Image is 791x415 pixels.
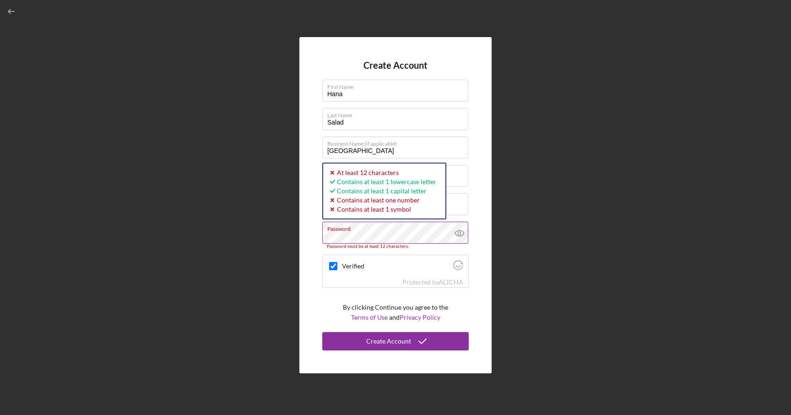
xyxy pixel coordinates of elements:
label: Last Name [327,109,468,119]
div: Create Account [366,332,411,350]
div: Contains at least 1 lowercase letter [328,177,436,186]
label: Password [327,222,468,232]
a: Visit Altcha.org [439,278,463,286]
button: Create Account [322,332,469,350]
label: First Name [327,80,468,90]
div: Contains at least 1 capital letter [328,186,436,196]
a: Terms of Use [351,313,388,321]
div: Contains at least 1 symbol [328,205,436,214]
label: Verified [342,262,450,270]
div: Contains at least one number [328,196,436,205]
p: By clicking Continue you agree to the and [343,302,448,323]
label: Business Name (if applicable) [327,137,468,147]
a: Privacy Policy [400,313,440,321]
a: Visit Altcha.org [453,264,463,272]
h4: Create Account [363,60,428,71]
div: At least 12 characters [328,168,436,177]
div: Password must be at least 12 characters. [322,244,469,249]
div: Protected by [402,278,463,286]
